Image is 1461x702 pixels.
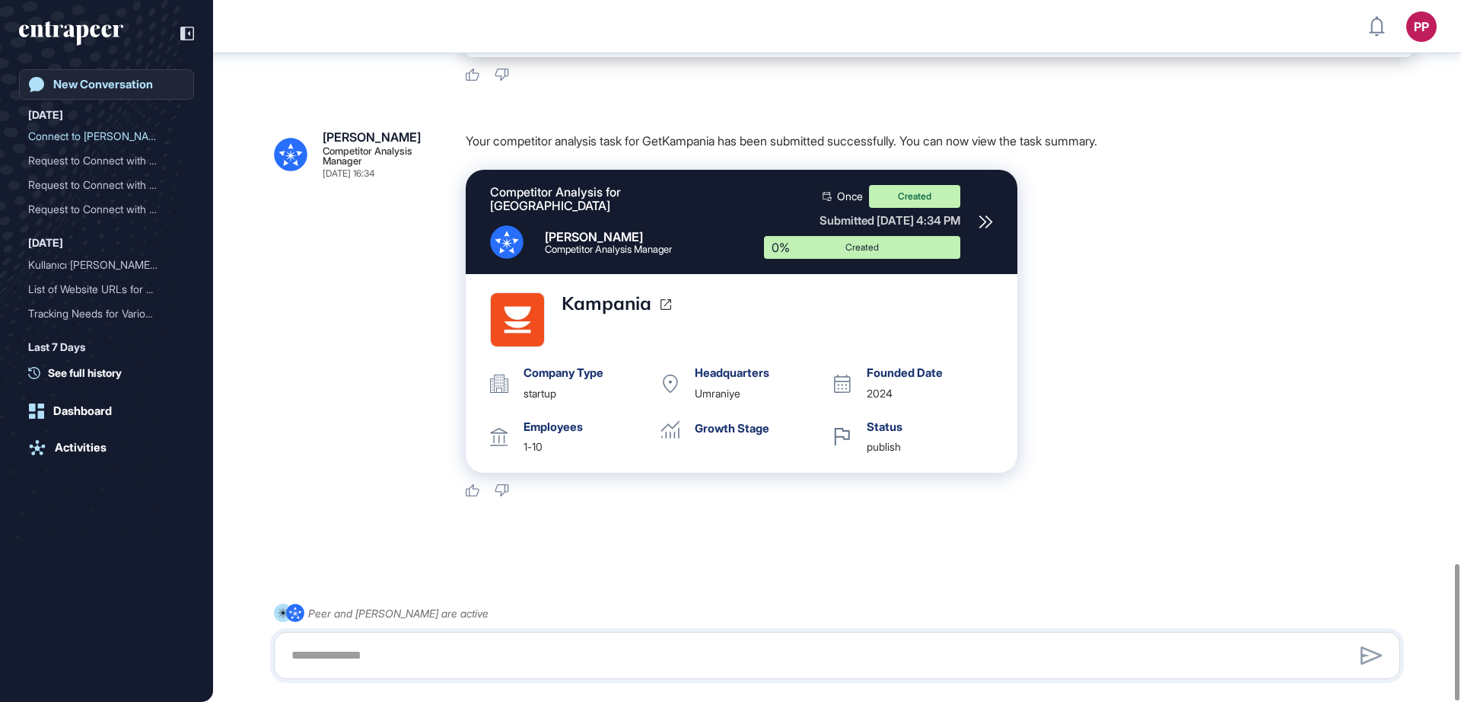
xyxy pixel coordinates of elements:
[28,302,185,326] div: Tracking Needs for Various Financial and Tech Websites
[524,387,556,401] div: startup
[524,440,543,455] div: 1-10
[53,78,153,91] div: New Conversation
[28,197,185,222] div: Request to Connect with Nash
[19,396,194,426] a: Dashboard
[837,191,863,202] span: Once
[1406,11,1437,42] button: PP
[28,173,185,197] div: Request to Connect with Nash
[55,441,107,455] div: Activities
[28,173,173,197] div: Request to Connect with N...
[28,124,173,148] div: Connect to [PERSON_NAME]
[867,366,943,381] div: Founded Date
[28,365,194,381] a: See full history
[323,169,374,178] div: [DATE] 16:34
[19,432,194,463] a: Activities
[695,366,769,381] div: Headquarters
[869,185,960,208] div: Created
[28,148,173,173] div: Request to Connect with N...
[867,420,902,435] div: Status
[775,243,949,252] div: Created
[490,185,740,214] div: Competitor Analysis for [GEOGRAPHIC_DATA]
[545,230,672,244] div: [PERSON_NAME]
[764,236,813,259] div: 0%
[323,146,441,166] div: Competitor Analysis Manager
[764,214,960,228] div: Submitted [DATE] 4:34 PM
[867,387,893,401] div: 2024
[545,244,672,254] div: Competitor Analysis Manager
[28,106,63,124] div: [DATE]
[695,422,769,436] div: Growth Stage
[562,292,671,314] div: Kampania
[28,124,185,148] div: Connect to Nash
[19,21,123,46] div: entrapeer-logo
[28,277,185,302] div: List of Website URLs for Various Tech and Finance Companies
[466,131,1412,151] p: Your competitor analysis task for GetKampania has been submitted successfully. You can now view t...
[28,338,85,356] div: Last 7 Days
[323,131,421,143] div: [PERSON_NAME]
[19,69,194,100] a: New Conversation
[28,253,185,277] div: Kullanıcı Talebi: Web Sitesi İncelemeleri ve Takip
[28,277,173,302] div: List of Website URLs for ...
[28,148,185,173] div: Request to Connect with Nash
[28,253,173,277] div: Kullanıcı [PERSON_NAME]: Web Sit...
[48,365,122,381] span: See full history
[867,440,901,455] div: publish
[28,197,173,222] div: Request to Connect with N...
[53,404,112,418] div: Dashboard
[491,293,544,346] img: Kampania
[695,387,740,401] div: Umraniye
[308,604,489,623] div: Peer and [PERSON_NAME] are active
[28,234,63,252] div: [DATE]
[28,302,173,326] div: Tracking Needs for Variou...
[524,420,583,435] div: Employees
[524,366,603,381] div: Company Type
